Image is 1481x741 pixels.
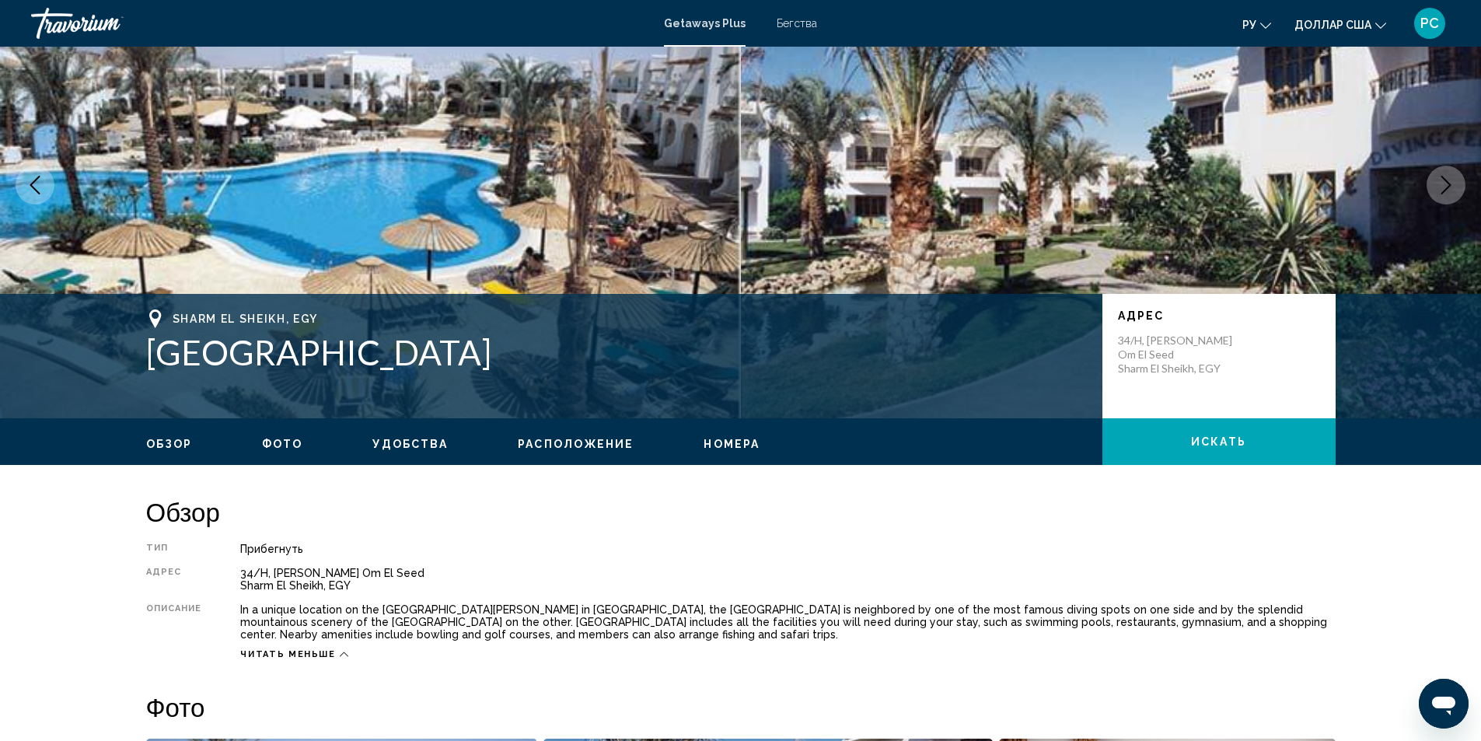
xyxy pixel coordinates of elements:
p: Адрес [1118,309,1320,322]
button: Расположение [518,437,634,451]
span: Фото [262,438,302,450]
span: Расположение [518,438,634,450]
button: Previous image [16,166,54,204]
p: 34/H, [PERSON_NAME] Om El Seed Sharm El Sheikh, EGY [1118,334,1242,376]
div: Тип [146,543,202,555]
button: Меню пользователя [1409,7,1450,40]
button: Читать меньше [240,648,348,660]
h2: Фото [146,691,1336,722]
button: Next image [1427,166,1465,204]
button: Изменить валюту [1294,13,1386,36]
span: Читать меньше [240,649,335,659]
div: Описание [146,603,202,641]
div: Прибегнуть [240,543,1335,555]
span: Удобства [372,438,448,450]
h1: [GEOGRAPHIC_DATA] [146,332,1087,372]
a: Травориум [31,8,648,39]
a: Бегства [777,17,817,30]
div: 34/H, [PERSON_NAME] Om El Seed Sharm El Sheikh, EGY [240,567,1335,592]
button: Удобства [372,437,448,451]
div: Адрес [146,567,202,592]
button: Обзор [146,437,193,451]
span: Номера [704,438,760,450]
h2: Обзор [146,496,1336,527]
font: ру [1242,19,1256,31]
span: Sharm El Sheikh, EGY [173,313,319,325]
span: искать [1191,436,1246,449]
iframe: Кнопка запуска окна обмена сообщениями [1419,679,1469,729]
button: Фото [262,437,302,451]
span: Обзор [146,438,193,450]
a: Getaways Plus [664,17,746,30]
font: доллар США [1294,19,1371,31]
font: РС [1420,15,1439,31]
button: Номера [704,437,760,451]
div: In a unique location on the [GEOGRAPHIC_DATA][PERSON_NAME] in [GEOGRAPHIC_DATA], the [GEOGRAPHIC_... [240,603,1335,641]
button: Изменить язык [1242,13,1271,36]
button: искать [1102,418,1336,465]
